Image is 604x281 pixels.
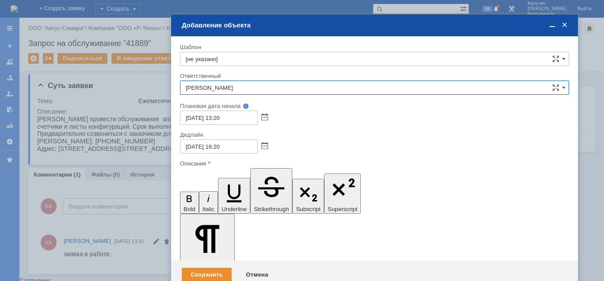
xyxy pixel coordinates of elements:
[180,73,567,79] div: Ответственный
[180,214,235,272] button: Paragraph Format
[180,103,557,109] div: Плановая дата начала
[218,178,250,214] button: Underline
[292,179,324,214] button: Subscript
[180,132,567,138] div: Дедлайн
[199,191,218,214] button: Italic
[552,55,559,62] span: Сложная форма
[180,192,199,214] button: Bold
[296,206,321,212] span: Subscript
[324,173,361,214] button: Superscript
[222,206,247,212] span: Underline
[180,44,567,50] div: Шаблон
[548,21,557,29] span: Свернуть (Ctrl + M)
[250,168,292,214] button: Strikethrough
[328,206,357,212] span: Superscript
[203,206,214,212] span: Italic
[183,206,195,212] span: Bold
[182,21,569,29] div: Добавление объекта
[254,206,289,212] span: Strikethrough
[552,84,559,91] span: Сложная форма
[560,21,569,29] span: Закрыть
[180,161,567,166] div: Описание
[82,30,150,37] span: [STREET_ADDRESS].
